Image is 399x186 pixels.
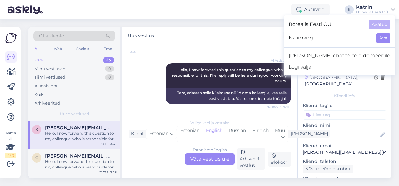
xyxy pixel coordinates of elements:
[268,152,291,167] div: Blokeeri
[105,66,114,72] div: 0
[129,131,144,137] div: Klient
[45,153,110,159] span: Cathy.peterson@mail.ee
[289,33,371,43] span: Nalimäng
[303,165,353,173] div: Küsi telefoninumbrit
[130,50,154,54] span: 4:41
[369,20,390,29] button: Avatud
[105,74,114,80] div: 0
[303,93,386,99] div: Kliendi info
[149,130,168,137] span: Estonian
[35,91,44,98] div: Kõik
[288,131,328,137] div: [PERSON_NAME]
[45,131,117,142] div: Hello, I now forward this question to my colleague, who is responsible for this. The reply will b...
[303,132,379,138] input: Lisa nimi
[99,142,117,147] div: [DATE] 4:41
[356,5,395,15] a: KatrinBorealis Eesti OÜ
[303,110,386,120] input: Lisa tag
[226,126,249,142] div: Russian
[5,130,16,158] div: Vaata siia
[303,149,386,156] p: [PERSON_NAME][EMAIL_ADDRESS][PERSON_NAME][DOMAIN_NAME]
[35,127,38,132] span: K
[52,45,63,53] div: Web
[75,45,90,53] div: Socials
[103,57,114,63] div: 23
[35,83,58,89] div: AI Assistent
[266,58,289,63] span: AI Assistent
[172,67,288,83] span: Hello, I now forward this question to my colleague, who is responsible for this. The reply will b...
[193,147,227,153] div: Estonian to English
[345,5,354,14] div: K
[266,104,289,109] span: Nähtud ✓ 4:41
[33,45,40,53] div: All
[303,176,386,182] p: Klienditeekond
[237,148,265,170] div: Arhiveeri vestlus
[283,32,299,38] div: Klient
[39,33,64,39] span: Otsi kliente
[99,170,117,175] div: [DATE] 7:38
[35,74,65,80] div: Tiimi vestlused
[5,153,16,158] div: 2 / 3
[356,5,388,10] div: Katrin
[303,158,386,165] p: Kliendi telefon
[249,126,272,142] div: Finnish
[289,20,364,29] span: Borealis Eesti OÜ
[303,142,386,149] p: Kliendi email
[376,33,390,43] button: Ava
[35,155,38,160] span: C
[177,126,203,142] div: Estonian
[45,125,110,131] span: Katre.helde@gmail.com
[356,10,388,15] div: Borealis Eesti OÜ
[5,32,17,44] img: Askly Logo
[291,4,330,15] div: Aktiivne
[203,126,226,142] div: English
[284,61,395,73] div: Logi välja
[35,66,66,72] div: Minu vestlused
[303,122,386,129] p: Kliendi nimi
[60,111,89,117] span: Uued vestlused
[275,127,285,133] span: Muu
[128,31,154,39] label: Uus vestlus
[129,120,291,126] div: Valige keel ja vastake
[102,45,115,53] div: Email
[166,88,291,104] div: Tere, edastan selle küsimuse nüüd oma kolleegile, kes selle eest vastutab. Vastus on siin meie tö...
[35,57,43,63] div: Uus
[185,153,235,165] div: Võta vestlus üle
[305,74,374,87] div: [GEOGRAPHIC_DATA], [GEOGRAPHIC_DATA]
[303,102,386,109] p: Kliendi tag'id
[45,159,117,170] div: Hello, I now forward this question to my colleague, who is responsible for this. The reply will b...
[35,100,60,106] div: Arhiveeritud
[284,50,395,61] a: [PERSON_NAME] chat teisele domeenile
